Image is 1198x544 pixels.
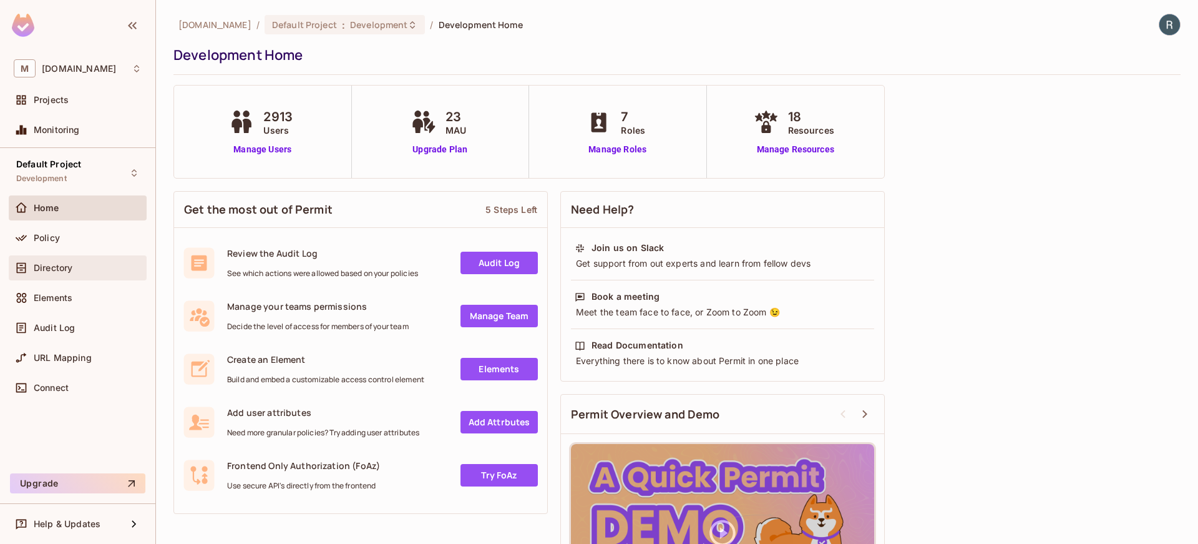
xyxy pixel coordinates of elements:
span: Resources [788,124,834,137]
div: Get support from out experts and learn from fellow devs [575,257,870,270]
span: Build and embed a customizable access control element [227,375,424,385]
span: 7 [621,107,645,126]
span: Connect [34,383,69,393]
span: See which actions were allowed based on your policies [227,269,418,279]
span: Policy [34,233,60,243]
img: Robin Simard [1159,14,1180,35]
span: Users [263,124,293,137]
span: Need more granular policies? Try adding user attributes [227,428,419,438]
span: M [14,59,36,77]
span: URL Mapping [34,353,92,363]
div: Book a meeting [592,290,660,303]
span: Roles [621,124,645,137]
div: Join us on Slack [592,242,664,254]
span: Need Help? [571,202,635,217]
div: Everything there is to know about Permit in one place [575,355,870,367]
span: Projects [34,95,69,105]
span: Create an Element [227,354,424,365]
span: Use secure API's directly from the frontend [227,481,380,491]
div: 5 Steps Left [485,204,537,215]
span: Default Project [272,19,337,31]
a: Manage Resources [751,143,840,156]
span: Get the most out of Permit [184,202,333,217]
span: Audit Log [34,323,75,333]
img: SReyMgAAAABJRU5ErkJggg== [12,14,34,37]
a: Manage Team [460,305,538,327]
span: 18 [788,107,834,126]
span: Workspace: msfourrager.com [42,64,116,74]
span: Development [16,174,67,184]
span: Decide the level of access for members of your team [227,322,409,332]
a: Manage Users [226,143,299,156]
li: / [430,19,433,31]
span: Review the Audit Log [227,247,418,259]
span: Development Home [439,19,523,31]
span: Default Project [16,159,81,169]
div: Meet the team face to face, or Zoom to Zoom 😉 [575,306,870,319]
a: Upgrade Plan [408,143,472,156]
span: Help & Updates [34,519,100,529]
li: / [256,19,260,31]
span: MAU [446,124,466,137]
span: : [341,20,346,30]
a: Manage Roles [583,143,651,156]
a: Audit Log [460,252,538,274]
span: Elements [34,293,72,303]
span: Monitoring [34,125,80,135]
a: Try FoAz [460,464,538,487]
span: 2913 [263,107,293,126]
span: Add user attributes [227,407,419,418]
span: Permit Overview and Demo [571,407,720,422]
span: Development [350,19,407,31]
span: Directory [34,263,72,273]
div: Development Home [173,46,1174,64]
span: Manage your teams permissions [227,300,409,312]
a: Elements [460,358,538,380]
button: Upgrade [10,473,145,493]
a: Add Attrbutes [460,411,538,433]
span: Home [34,203,59,213]
span: 23 [446,107,466,126]
span: the active workspace [178,19,251,31]
div: Read Documentation [592,339,683,352]
span: Frontend Only Authorization (FoAz) [227,460,380,472]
